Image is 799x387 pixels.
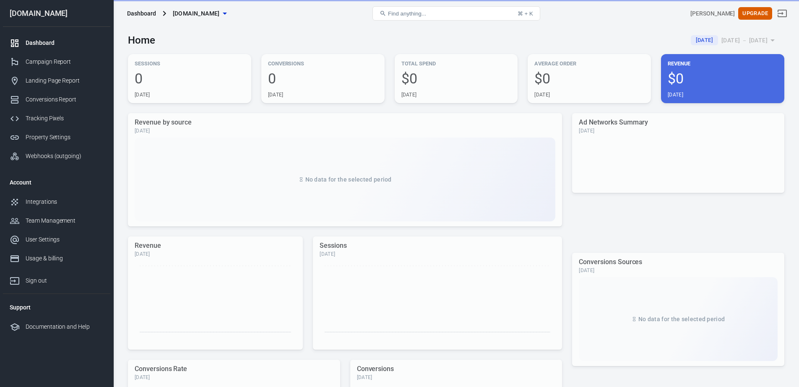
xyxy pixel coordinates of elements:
[3,297,110,317] li: Support
[3,128,110,147] a: Property Settings
[3,230,110,249] a: User Settings
[518,10,533,17] div: ⌘ + K
[128,34,155,46] h3: Home
[26,254,104,263] div: Usage & billing
[26,276,104,285] div: Sign out
[772,3,792,23] a: Sign out
[173,8,220,19] span: mymoonformula.com
[26,57,104,66] div: Campaign Report
[26,76,104,85] div: Landing Page Report
[372,6,540,21] button: Find anything...⌘ + K
[3,192,110,211] a: Integrations
[26,133,104,142] div: Property Settings
[26,216,104,225] div: Team Management
[127,9,156,18] div: Dashboard
[3,10,110,17] div: [DOMAIN_NAME]
[3,109,110,128] a: Tracking Pixels
[26,114,104,123] div: Tracking Pixels
[3,147,110,166] a: Webhooks (outgoing)
[26,152,104,161] div: Webhooks (outgoing)
[388,10,426,17] span: Find anything...
[26,95,104,104] div: Conversions Report
[738,7,772,20] button: Upgrade
[26,235,104,244] div: User Settings
[690,9,735,18] div: Account id: 1SPzmkFI
[3,249,110,268] a: Usage & billing
[3,34,110,52] a: Dashboard
[26,322,104,331] div: Documentation and Help
[169,6,230,21] button: [DOMAIN_NAME]
[26,197,104,206] div: Integrations
[3,52,110,71] a: Campaign Report
[3,71,110,90] a: Landing Page Report
[3,172,110,192] li: Account
[3,90,110,109] a: Conversions Report
[26,39,104,47] div: Dashboard
[3,268,110,290] a: Sign out
[3,211,110,230] a: Team Management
